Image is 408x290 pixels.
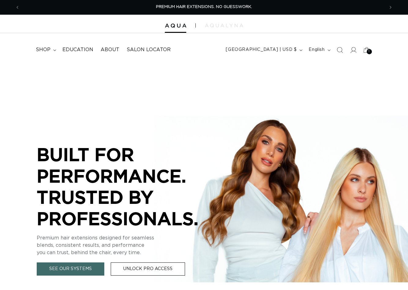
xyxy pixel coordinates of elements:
[205,24,243,27] img: aqualyna.com
[305,44,333,56] button: English
[97,43,123,57] a: About
[37,144,220,229] p: BUILT FOR PERFORMANCE. TRUSTED BY PROFESSIONALS.
[36,47,50,53] span: shop
[222,44,305,56] button: [GEOGRAPHIC_DATA] | USD $
[101,47,119,53] span: About
[333,43,347,57] summary: Search
[226,47,297,53] span: [GEOGRAPHIC_DATA] | USD $
[37,234,220,256] p: Premium hair extensions designed for seamless blends, consistent results, and performance you can...
[165,24,186,28] img: Aqua Hair Extensions
[127,47,171,53] span: Salon Locator
[156,5,252,9] span: PREMIUM HAIR EXTENSIONS. NO GUESSWORK.
[32,43,59,57] summary: shop
[123,43,174,57] a: Salon Locator
[11,2,24,13] button: Previous announcement
[111,262,185,276] a: Unlock Pro Access
[37,262,104,276] a: See Our Systems
[369,49,370,54] span: 1
[384,2,397,13] button: Next announcement
[62,47,93,53] span: Education
[309,47,325,53] span: English
[59,43,97,57] a: Education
